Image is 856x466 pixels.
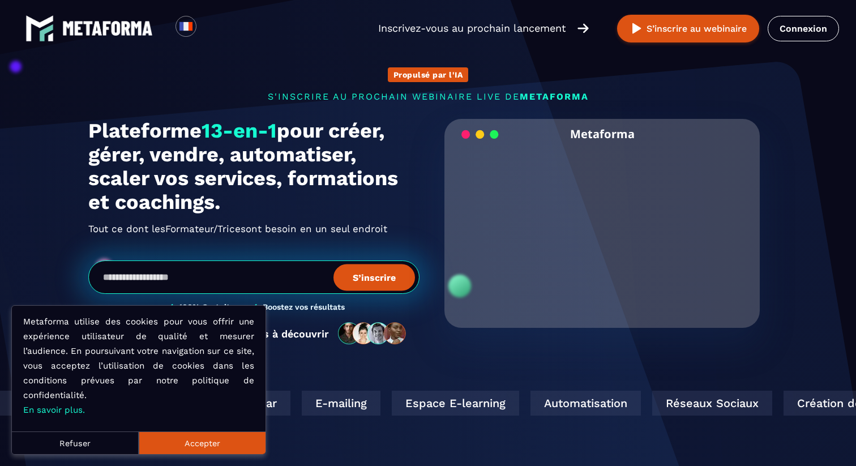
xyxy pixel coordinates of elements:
[12,431,139,454] button: Refuser
[252,391,379,416] div: Espace E-learning
[202,119,277,143] span: 13-en-1
[378,20,566,36] p: Inscrivez-vous au prochain lancement
[23,314,254,417] p: Metaforma utilise des cookies pour vous offrir une expérience utilisateur de qualité et mesurer l...
[179,302,230,313] h3: 100% Gratuit
[163,302,173,313] img: checked
[165,220,246,238] span: Formateur/Trices
[644,391,787,416] div: Création de site web
[206,22,215,35] input: Search for option
[25,14,54,42] img: logo
[335,322,410,345] img: community-people
[453,149,751,298] video: Your browser does not support the video tag.
[196,16,224,41] div: Search for option
[88,91,768,102] p: s'inscrire au prochain webinaire live de
[333,264,415,290] button: S’inscrire
[23,405,85,415] a: En savoir plus.
[617,15,759,42] button: S’inscrire au webinaire
[263,302,345,313] h3: Boostez vos résultats
[139,431,266,454] button: Accepter
[570,119,635,149] h2: Metaforma
[461,129,499,140] img: loading
[520,91,589,102] span: METAFORMA
[391,391,501,416] div: Automatisation
[799,391,851,416] div: CRM
[512,391,632,416] div: Réseaux Sociaux
[88,220,420,238] h2: Tout ce dont les ont besoin en un seul endroit
[768,16,839,41] a: Connexion
[247,302,257,313] img: checked
[393,70,463,79] p: Propulsé par l'IA
[179,19,193,33] img: fr
[88,119,420,214] h1: Plateforme pour créer, gérer, vendre, automatiser, scaler vos services, formations et coachings.
[630,22,644,36] img: play
[62,21,153,36] img: logo
[577,22,589,35] img: arrow-right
